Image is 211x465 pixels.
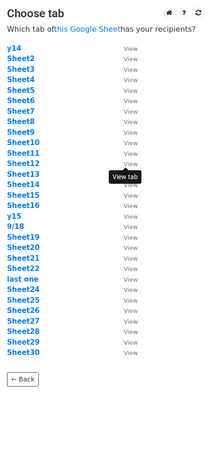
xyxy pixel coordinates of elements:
a: View [114,201,138,210]
small: View [124,129,138,136]
small: View [124,150,138,157]
small: View [124,349,138,356]
a: View [114,275,138,284]
a: View [114,317,138,326]
small: View [124,76,138,83]
p: Which tab of has your recipients? [7,24,204,34]
small: View [124,118,138,125]
strong: Sheet15 [7,191,40,200]
small: View [124,108,138,115]
a: View [114,149,138,158]
a: View [114,285,138,294]
a: Sheet10 [7,139,40,147]
a: View [114,160,138,168]
a: View [114,97,138,105]
a: View [114,55,138,63]
a: View [114,65,138,74]
a: Sheet22 [7,264,40,273]
a: Sheet6 [7,97,35,105]
a: View [114,296,138,305]
a: y14 [7,44,21,53]
a: y15 [7,212,21,221]
small: View [124,297,138,304]
a: View [114,348,138,357]
small: View [124,318,138,325]
a: Sheet9 [7,128,35,137]
a: 9/18 [7,222,24,231]
small: View [124,265,138,272]
small: View [124,223,138,230]
a: View [114,118,138,126]
a: Sheet11 [7,149,40,158]
small: View [124,56,138,62]
small: View [124,328,138,335]
a: View [114,107,138,116]
a: View [114,44,138,53]
small: View [124,97,138,104]
a: View [114,222,138,231]
a: View [114,254,138,263]
a: Sheet14 [7,180,40,189]
strong: Sheet12 [7,160,40,168]
small: View [124,255,138,262]
a: View [114,233,138,242]
a: last one [7,275,39,284]
a: this Google Sheet [54,25,120,34]
a: Sheet24 [7,285,40,294]
a: View [114,76,138,84]
a: Sheet5 [7,86,35,95]
small: View [124,339,138,346]
small: View [124,213,138,220]
small: View [124,307,138,314]
a: Sheet27 [7,317,40,326]
a: View [114,128,138,137]
a: Sheet30 [7,348,40,357]
a: View [114,191,138,200]
div: View tab [109,170,141,184]
a: View [114,86,138,95]
a: Sheet26 [7,306,40,315]
small: View [124,192,138,199]
a: Sheet16 [7,201,40,210]
strong: Sheet3 [7,65,35,74]
a: Sheet21 [7,254,40,263]
small: View [124,87,138,94]
a: Sheet4 [7,76,35,84]
small: View [124,234,138,241]
a: Sheet19 [7,233,40,242]
a: View [114,338,138,347]
a: Sheet29 [7,338,40,347]
strong: Sheet28 [7,327,40,336]
a: ← Back [7,372,39,387]
small: View [124,66,138,73]
small: View [124,286,138,293]
small: View [124,45,138,52]
a: Sheet20 [7,243,40,252]
a: Sheet7 [7,107,35,116]
small: View [124,160,138,167]
a: View [114,327,138,336]
a: Sheet13 [7,170,40,179]
strong: Sheet8 [7,118,35,126]
small: View [124,202,138,209]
